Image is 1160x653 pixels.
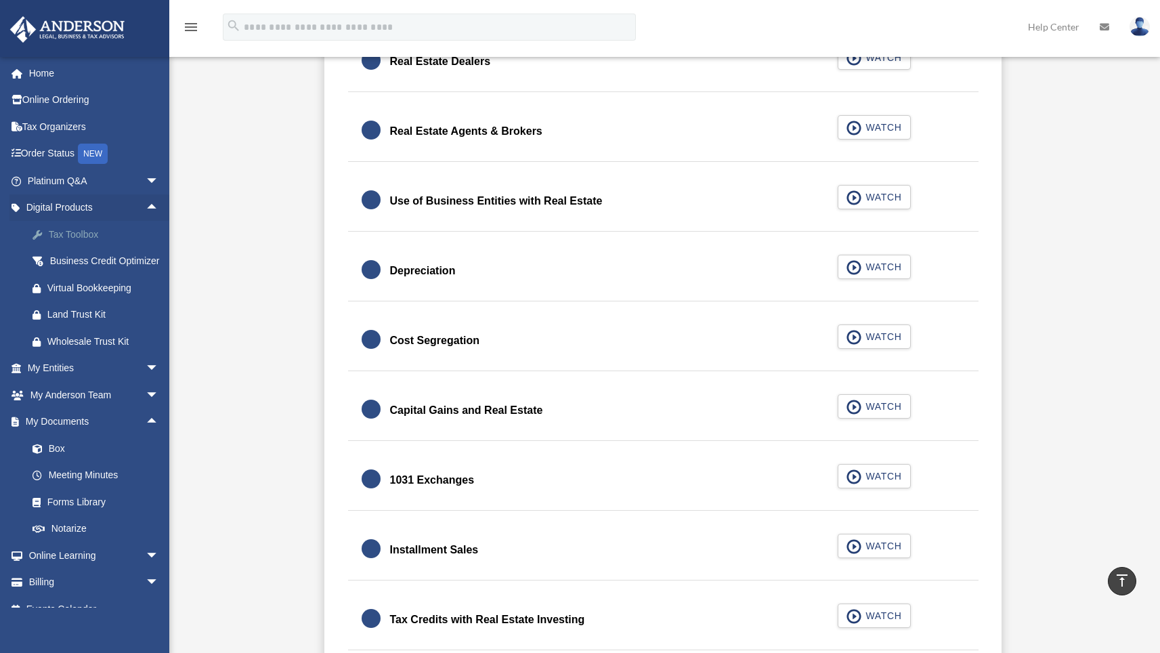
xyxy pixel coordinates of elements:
[838,534,911,558] button: WATCH
[146,542,173,570] span: arrow_drop_down
[362,324,965,357] a: Cost Segregation WATCH
[9,381,179,408] a: My Anderson Teamarrow_drop_down
[78,144,108,164] div: NEW
[9,60,179,87] a: Home
[47,306,163,323] div: Land Trust Kit
[9,569,179,596] a: Billingarrow_drop_down
[838,324,911,349] button: WATCH
[838,604,911,628] button: WATCH
[183,24,199,35] a: menu
[183,19,199,35] i: menu
[861,121,901,134] span: WATCH
[19,515,179,543] a: Notarize
[390,610,585,629] div: Tax Credits with Real Estate Investing
[9,194,179,222] a: Digital Productsarrow_drop_up
[9,113,179,140] a: Tax Organizers
[362,604,965,636] a: Tax Credits with Real Estate Investing WATCH
[146,569,173,597] span: arrow_drop_down
[390,52,491,71] div: Real Estate Dealers
[226,18,241,33] i: search
[1130,17,1150,37] img: User Pic
[9,355,179,382] a: My Entitiesarrow_drop_down
[390,192,603,211] div: Use of Business Entities with Real Estate
[146,381,173,409] span: arrow_drop_down
[146,355,173,383] span: arrow_drop_down
[861,330,901,343] span: WATCH
[19,488,179,515] a: Forms Library
[861,539,901,553] span: WATCH
[362,394,965,427] a: Capital Gains and Real Estate WATCH
[9,542,179,569] a: Online Learningarrow_drop_down
[861,190,901,204] span: WATCH
[47,253,163,270] div: Business Credit Optimizer
[1114,572,1130,589] i: vertical_align_top
[9,167,179,194] a: Platinum Q&Aarrow_drop_down
[861,469,901,483] span: WATCH
[362,255,965,287] a: Depreciation WATCH
[838,255,911,279] button: WATCH
[9,140,179,168] a: Order StatusNEW
[362,464,965,497] a: 1031 Exchanges WATCH
[6,16,129,43] img: Anderson Advisors Platinum Portal
[19,328,179,355] a: Wholesale Trust Kit
[9,87,179,114] a: Online Ordering
[9,595,179,623] a: Events Calendar
[390,331,479,350] div: Cost Segregation
[9,408,179,436] a: My Documentsarrow_drop_up
[19,274,179,301] a: Virtual Bookkeeping
[838,115,911,140] button: WATCH
[362,115,965,148] a: Real Estate Agents & Brokers WATCH
[838,185,911,209] button: WATCH
[362,45,965,78] a: Real Estate Dealers WATCH
[19,221,179,248] a: Tax Toolbox
[19,301,179,329] a: Land Trust Kit
[146,408,173,436] span: arrow_drop_up
[390,261,456,280] div: Depreciation
[838,45,911,70] button: WATCH
[146,194,173,222] span: arrow_drop_up
[47,226,163,243] div: Tax Toolbox
[1108,567,1136,595] a: vertical_align_top
[390,401,543,420] div: Capital Gains and Real Estate
[390,471,475,490] div: 1031 Exchanges
[390,541,479,560] div: Installment Sales
[861,400,901,413] span: WATCH
[19,435,179,462] a: Box
[362,534,965,566] a: Installment Sales WATCH
[861,609,901,623] span: WATCH
[390,122,542,141] div: Real Estate Agents & Brokers
[19,248,179,275] a: Business Credit Optimizer
[838,464,911,488] button: WATCH
[19,462,179,489] a: Meeting Minutes
[146,167,173,195] span: arrow_drop_down
[362,185,965,217] a: Use of Business Entities with Real Estate WATCH
[861,260,901,274] span: WATCH
[47,333,163,350] div: Wholesale Trust Kit
[47,280,163,297] div: Virtual Bookkeeping
[838,394,911,419] button: WATCH
[861,51,901,64] span: WATCH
